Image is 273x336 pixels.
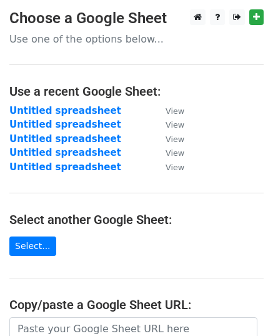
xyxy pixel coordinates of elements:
h4: Use a recent Google Sheet: [9,84,264,99]
a: Select... [9,237,56,256]
small: View [166,106,184,116]
a: Untitled spreadsheet [9,105,121,116]
small: View [166,135,184,144]
h4: Select another Google Sheet: [9,212,264,227]
h4: Copy/paste a Google Sheet URL: [9,297,264,312]
a: Untitled spreadsheet [9,119,121,130]
a: Untitled spreadsheet [9,133,121,145]
a: View [153,161,184,173]
h3: Choose a Google Sheet [9,9,264,28]
small: View [166,120,184,130]
small: View [166,148,184,158]
p: Use one of the options below... [9,33,264,46]
a: View [153,105,184,116]
a: View [153,147,184,158]
small: View [166,163,184,172]
a: View [153,119,184,130]
a: Untitled spreadsheet [9,161,121,173]
a: View [153,133,184,145]
a: Untitled spreadsheet [9,147,121,158]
